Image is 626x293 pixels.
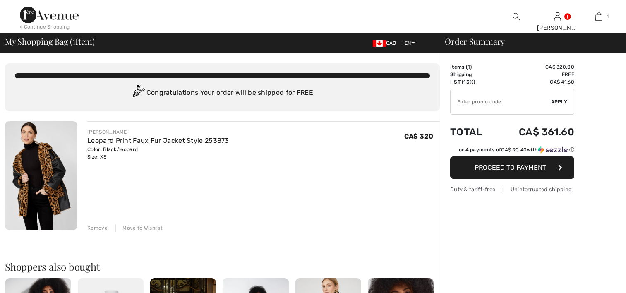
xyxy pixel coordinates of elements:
[450,185,574,193] div: Duty & tariff-free | Uninterrupted shipping
[87,128,229,136] div: [PERSON_NAME]
[450,156,574,179] button: Proceed to Payment
[450,146,574,156] div: or 4 payments ofCA$ 90.40withSezzle Click to learn more about Sezzle
[5,37,95,46] span: My Shopping Bag ( Item)
[496,71,574,78] td: Free
[20,23,70,31] div: < Continue Shopping
[72,35,75,46] span: 1
[496,63,574,71] td: CA$ 320.00
[373,40,400,46] span: CAD
[15,85,430,101] div: Congratulations! Your order will be shipped for FREE!
[537,24,578,32] div: [PERSON_NAME]
[450,71,496,78] td: Shipping
[404,132,433,140] span: CA$ 320
[496,118,574,146] td: CA$ 361.60
[87,224,108,232] div: Remove
[435,37,621,46] div: Order Summary
[595,12,602,22] img: My Bag
[501,147,527,153] span: CA$ 90.40
[607,13,609,20] span: 1
[496,78,574,86] td: CA$ 41.60
[87,137,229,144] a: Leopard Print Faux Fur Jacket Style 253873
[450,118,496,146] td: Total
[20,7,79,23] img: 1ère Avenue
[475,163,546,171] span: Proceed to Payment
[459,146,574,154] div: or 4 payments of with
[130,85,146,101] img: Congratulation2.svg
[450,78,496,86] td: HST (13%)
[405,40,415,46] span: EN
[554,12,561,22] img: My Info
[450,63,496,71] td: Items ( )
[551,98,568,106] span: Apply
[5,262,440,271] h2: Shoppers also bought
[373,40,386,47] img: Canadian Dollar
[5,121,77,230] img: Leopard Print Faux Fur Jacket Style 253873
[513,12,520,22] img: search the website
[554,12,561,20] a: Sign In
[468,64,470,70] span: 1
[451,89,551,114] input: Promo code
[115,224,163,232] div: Move to Wishlist
[87,146,229,161] div: Color: Black/leopard Size: XS
[578,12,619,22] a: 1
[538,146,568,154] img: Sezzle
